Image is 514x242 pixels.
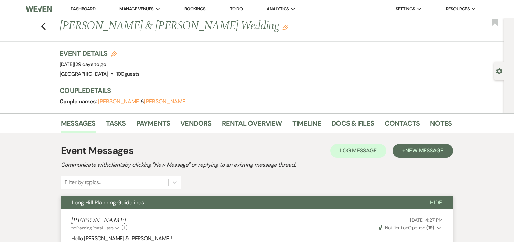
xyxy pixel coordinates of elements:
a: Payments [136,118,170,133]
button: Log Message [330,144,386,158]
a: Timeline [292,118,321,133]
h1: Event Messages [61,144,133,158]
button: [PERSON_NAME] [98,99,141,104]
span: Couple names: [60,98,98,105]
button: +New Message [393,144,453,158]
a: Dashboard [71,6,95,12]
span: Long Hill Planning Guidelines [72,199,144,206]
img: Weven Logo [26,2,52,16]
span: Analytics [267,6,289,12]
strong: ( 19 ) [426,224,434,231]
button: [PERSON_NAME] [144,99,187,104]
span: Opened [379,224,435,231]
span: [GEOGRAPHIC_DATA] [60,71,108,77]
button: Edit [282,24,288,30]
span: [DATE] 4:27 PM [410,217,443,223]
span: [DATE] [60,61,106,68]
span: Manage Venues [119,6,153,12]
h2: Communicate with clients by clicking "New Message" or replying to an existing message thread. [61,161,453,169]
a: Rental Overview [222,118,282,133]
span: Notification [385,224,408,231]
h3: Couple Details [60,86,445,95]
a: Notes [430,118,452,133]
a: Bookings [184,6,206,12]
button: Long Hill Planning Guidelines [61,196,419,209]
button: NotificationOpened (19) [378,224,443,231]
a: Messages [61,118,96,133]
h5: [PERSON_NAME] [71,216,127,225]
span: Settings [396,6,415,12]
a: To Do [230,6,243,12]
a: Vendors [180,118,211,133]
span: Resources [446,6,470,12]
h3: Event Details [60,49,140,58]
span: & [98,98,187,105]
div: Filter by topics... [65,178,101,187]
button: Hide [419,196,453,209]
span: | [74,61,106,68]
button: to: Planning Portal Users [71,225,120,231]
a: Tasks [106,118,126,133]
span: 100 guests [116,71,140,77]
span: to: Planning Portal Users [71,225,114,231]
a: Contacts [385,118,420,133]
span: 29 days to go [75,61,106,68]
span: Hide [430,199,442,206]
span: Log Message [340,147,377,154]
button: Open lead details [496,67,502,74]
a: Docs & Files [331,118,374,133]
h1: [PERSON_NAME] & [PERSON_NAME] Wedding [60,18,368,34]
span: New Message [405,147,443,154]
